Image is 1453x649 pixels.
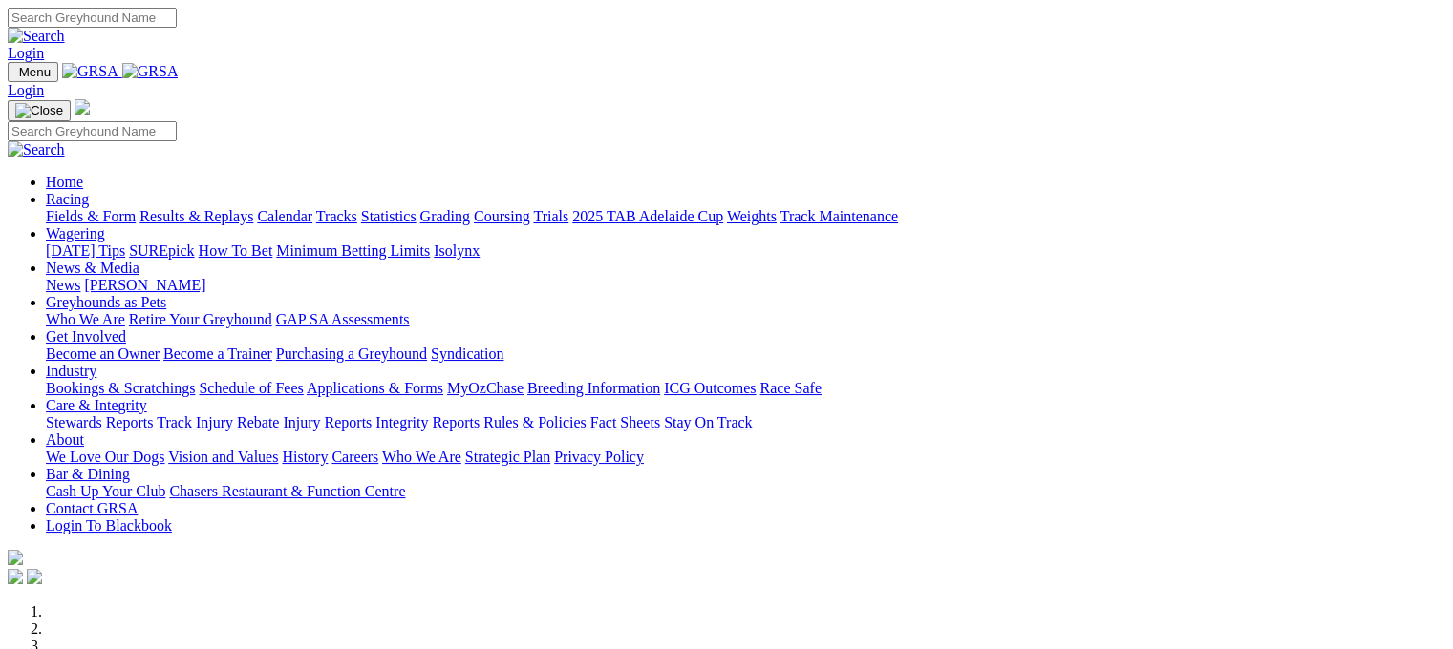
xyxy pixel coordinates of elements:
[46,328,126,345] a: Get Involved
[46,380,1445,397] div: Industry
[780,208,898,224] a: Track Maintenance
[375,414,480,430] a: Integrity Reports
[46,380,195,396] a: Bookings & Scratchings
[46,449,1445,466] div: About
[199,380,303,396] a: Schedule of Fees
[46,517,172,534] a: Login To Blackbook
[27,569,42,584] img: twitter.svg
[590,414,660,430] a: Fact Sheets
[8,550,23,565] img: logo-grsa-white.png
[8,121,177,141] input: Search
[554,449,644,465] a: Privacy Policy
[46,277,1445,294] div: News & Media
[46,191,89,207] a: Racing
[62,63,118,80] img: GRSA
[483,414,587,430] a: Rules & Policies
[8,82,44,98] a: Login
[139,208,253,224] a: Results & Replays
[434,242,480,259] a: Isolynx
[163,345,272,362] a: Become a Trainer
[527,380,660,396] a: Breeding Information
[276,311,410,327] a: GAP SA Assessments
[664,414,752,430] a: Stay On Track
[8,569,23,584] img: facebook.svg
[19,65,51,79] span: Menu
[276,345,427,362] a: Purchasing a Greyhound
[46,431,84,448] a: About
[46,449,164,465] a: We Love Our Dogs
[46,397,147,413] a: Care & Integrity
[257,208,312,224] a: Calendar
[46,242,125,259] a: [DATE] Tips
[46,500,138,516] a: Contact GRSA
[572,208,723,224] a: 2025 TAB Adelaide Cup
[8,28,65,45] img: Search
[46,483,1445,500] div: Bar & Dining
[46,311,125,327] a: Who We Are
[664,380,756,396] a: ICG Outcomes
[199,242,273,259] a: How To Bet
[307,380,443,396] a: Applications & Forms
[46,311,1445,328] div: Greyhounds as Pets
[129,311,272,327] a: Retire Your Greyhound
[84,277,205,293] a: [PERSON_NAME]
[8,141,65,158] img: Search
[15,103,63,118] img: Close
[46,363,96,379] a: Industry
[122,63,179,80] img: GRSA
[46,277,80,293] a: News
[447,380,524,396] a: MyOzChase
[75,99,90,115] img: logo-grsa-white.png
[382,449,461,465] a: Who We Are
[129,242,194,259] a: SUREpick
[420,208,470,224] a: Grading
[46,414,153,430] a: Stewards Reports
[316,208,357,224] a: Tracks
[46,345,1445,363] div: Get Involved
[533,208,568,224] a: Trials
[431,345,503,362] a: Syndication
[282,449,328,465] a: History
[46,414,1445,431] div: Care & Integrity
[46,294,166,310] a: Greyhounds as Pets
[46,466,130,482] a: Bar & Dining
[8,8,177,28] input: Search
[331,449,378,465] a: Careers
[46,208,1445,225] div: Racing
[727,208,777,224] a: Weights
[8,100,71,121] button: Toggle navigation
[169,483,405,499] a: Chasers Restaurant & Function Centre
[8,62,58,82] button: Toggle navigation
[46,483,165,499] a: Cash Up Your Club
[46,260,139,276] a: News & Media
[157,414,279,430] a: Track Injury Rebate
[168,449,278,465] a: Vision and Values
[474,208,530,224] a: Coursing
[46,345,160,362] a: Become an Owner
[759,380,821,396] a: Race Safe
[276,242,430,259] a: Minimum Betting Limits
[46,242,1445,260] div: Wagering
[465,449,550,465] a: Strategic Plan
[46,225,105,241] a: Wagering
[8,45,44,61] a: Login
[283,414,372,430] a: Injury Reports
[361,208,417,224] a: Statistics
[46,208,136,224] a: Fields & Form
[46,174,83,190] a: Home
